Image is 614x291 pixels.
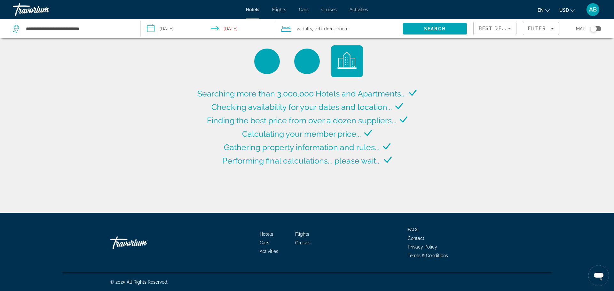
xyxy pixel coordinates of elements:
[141,19,275,38] button: Select check in and out date
[260,240,269,245] a: Cars
[299,26,312,31] span: Adults
[559,8,569,13] span: USD
[586,26,601,32] button: Toggle map
[275,19,403,38] button: Travelers: 2 adults, 2 children
[408,244,437,249] a: Privacy Policy
[312,24,334,33] span: , 2
[338,26,349,31] span: Room
[260,232,273,237] a: Hotels
[110,280,168,285] span: © 2025 All Rights Reserved.
[408,253,448,258] a: Terms & Conditions
[408,236,424,241] a: Contact
[317,26,334,31] span: Children
[295,232,309,237] a: Flights
[222,156,381,165] span: Performing final calculations... please wait...
[538,5,550,15] button: Change language
[224,142,380,152] span: Gathering property information and rules...
[589,6,597,13] span: AB
[523,22,559,35] button: Filters
[424,26,446,31] span: Search
[211,102,392,112] span: Checking availability for your dates and location...
[479,26,512,31] span: Best Deals
[13,1,77,18] a: Travorium
[110,233,174,252] a: Go Home
[576,24,586,33] span: Map
[350,7,368,12] a: Activities
[272,7,286,12] a: Flights
[242,129,361,139] span: Calculating your member price...
[197,89,406,98] span: Searching more than 3,000,000 Hotels and Apartments...
[299,7,309,12] a: Cars
[25,24,131,34] input: Search hotel destination
[585,3,601,16] button: User Menu
[528,26,546,31] span: Filter
[408,227,418,232] a: FAQs
[295,240,311,245] a: Cruises
[588,265,609,286] iframe: Button to launch messaging window
[479,25,511,32] mat-select: Sort by
[334,24,349,33] span: , 1
[246,7,259,12] a: Hotels
[260,249,278,254] a: Activities
[321,7,337,12] a: Cruises
[538,8,544,13] span: en
[559,5,575,15] button: Change currency
[297,24,312,33] span: 2
[207,116,397,125] span: Finding the best price from over a dozen suppliers...
[403,23,467,34] button: Search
